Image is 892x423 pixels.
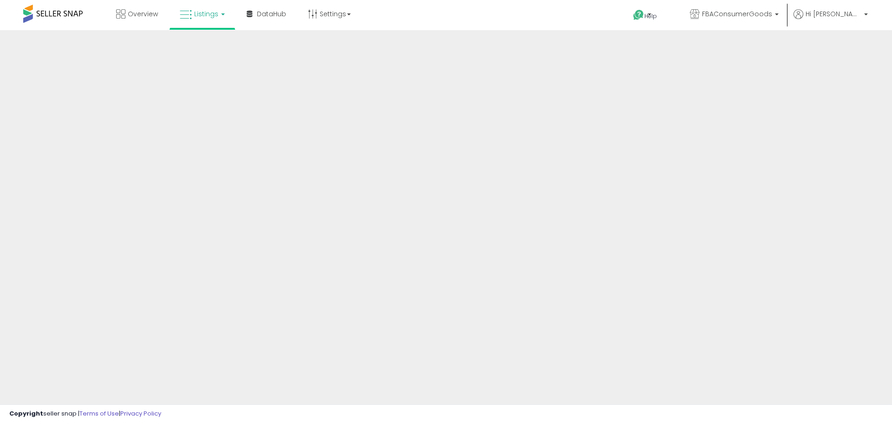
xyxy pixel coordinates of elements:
[257,9,286,19] span: DataHub
[120,409,161,418] a: Privacy Policy
[806,9,861,19] span: Hi [PERSON_NAME]
[79,409,119,418] a: Terms of Use
[9,410,161,418] div: seller snap | |
[626,2,675,30] a: Help
[794,9,868,30] a: Hi [PERSON_NAME]
[644,12,657,20] span: Help
[633,9,644,21] i: Get Help
[702,9,772,19] span: FBAConsumerGoods
[9,409,43,418] strong: Copyright
[128,9,158,19] span: Overview
[194,9,218,19] span: Listings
